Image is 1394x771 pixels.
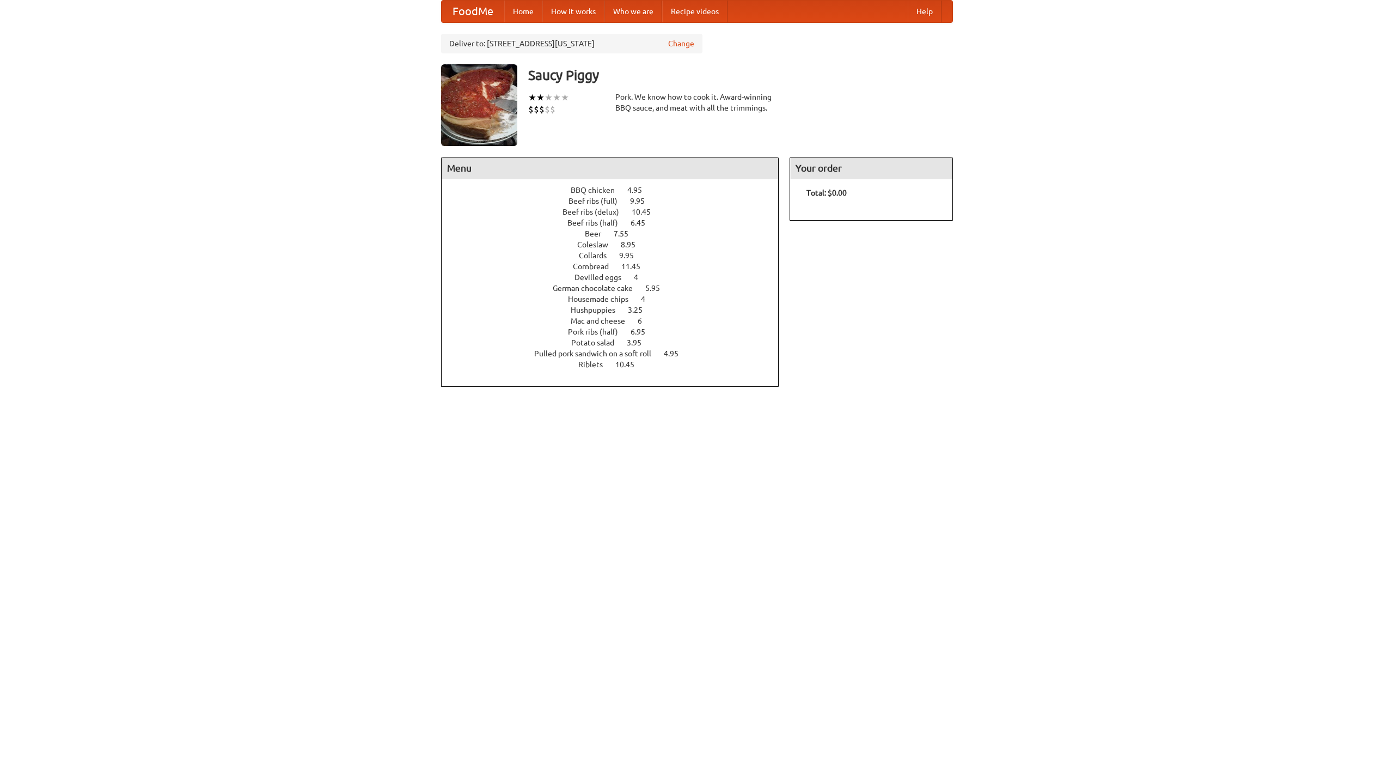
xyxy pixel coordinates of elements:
span: 4 [634,273,649,282]
img: angular.jpg [441,64,517,146]
a: Pulled pork sandwich on a soft roll 4.95 [534,349,699,358]
h4: Your order [790,157,952,179]
span: Riblets [578,360,614,369]
a: Coleslaw 8.95 [577,240,656,249]
li: ★ [545,92,553,104]
span: 5.95 [645,284,671,293]
span: 3.25 [628,306,653,314]
a: Beef ribs (half) 6.45 [567,218,665,227]
a: Who we are [604,1,662,22]
span: 3.95 [627,338,652,347]
a: German chocolate cake 5.95 [553,284,680,293]
a: Help [908,1,941,22]
a: Beef ribs (delux) 10.45 [563,208,671,216]
span: BBQ chicken [571,186,626,195]
li: ★ [528,92,536,104]
li: $ [550,104,555,116]
span: 7.55 [614,229,639,238]
span: Cornbread [573,262,620,271]
li: $ [539,104,545,116]
span: Potato salad [571,338,625,347]
a: Home [504,1,542,22]
div: Deliver to: [STREET_ADDRESS][US_STATE] [441,34,702,53]
span: Coleslaw [577,240,619,249]
a: Recipe videos [662,1,727,22]
span: Beef ribs (half) [567,218,629,227]
li: $ [534,104,539,116]
li: ★ [553,92,561,104]
a: Potato salad 3.95 [571,338,662,347]
span: Pork ribs (half) [568,327,629,336]
span: 4 [641,295,656,303]
a: Pork ribs (half) 6.95 [568,327,665,336]
span: Hushpuppies [571,306,626,314]
a: Collards 9.95 [579,251,654,260]
span: Pulled pork sandwich on a soft roll [534,349,662,358]
span: 9.95 [619,251,645,260]
span: 6.45 [631,218,656,227]
a: Devilled eggs 4 [574,273,658,282]
span: Housemade chips [568,295,639,303]
li: ★ [536,92,545,104]
a: Hushpuppies 3.25 [571,306,663,314]
span: 4.95 [627,186,653,195]
span: Mac and cheese [571,317,636,325]
li: ★ [561,92,569,104]
span: 4.95 [664,349,689,358]
b: Total: $0.00 [806,189,847,197]
span: German chocolate cake [553,284,644,293]
span: 10.45 [615,360,645,369]
li: $ [545,104,550,116]
span: Beef ribs (delux) [563,208,630,216]
span: Beer [585,229,612,238]
span: 6.95 [631,327,656,336]
a: Riblets 10.45 [578,360,655,369]
span: 9.95 [630,197,656,205]
a: Change [668,38,694,49]
span: Devilled eggs [574,273,632,282]
span: Collards [579,251,617,260]
span: Beef ribs (full) [568,197,628,205]
a: BBQ chicken 4.95 [571,186,662,195]
li: $ [528,104,534,116]
h3: Saucy Piggy [528,64,953,86]
span: 10.45 [632,208,662,216]
a: Mac and cheese 6 [571,317,662,325]
span: 8.95 [621,240,646,249]
span: 6 [638,317,653,325]
a: Beef ribs (full) 9.95 [568,197,665,205]
div: Pork. We know how to cook it. Award-winning BBQ sauce, and meat with all the trimmings. [615,92,779,113]
span: 11.45 [621,262,651,271]
a: FoodMe [442,1,504,22]
a: Cornbread 11.45 [573,262,661,271]
a: Beer 7.55 [585,229,649,238]
a: How it works [542,1,604,22]
a: Housemade chips 4 [568,295,665,303]
h4: Menu [442,157,778,179]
